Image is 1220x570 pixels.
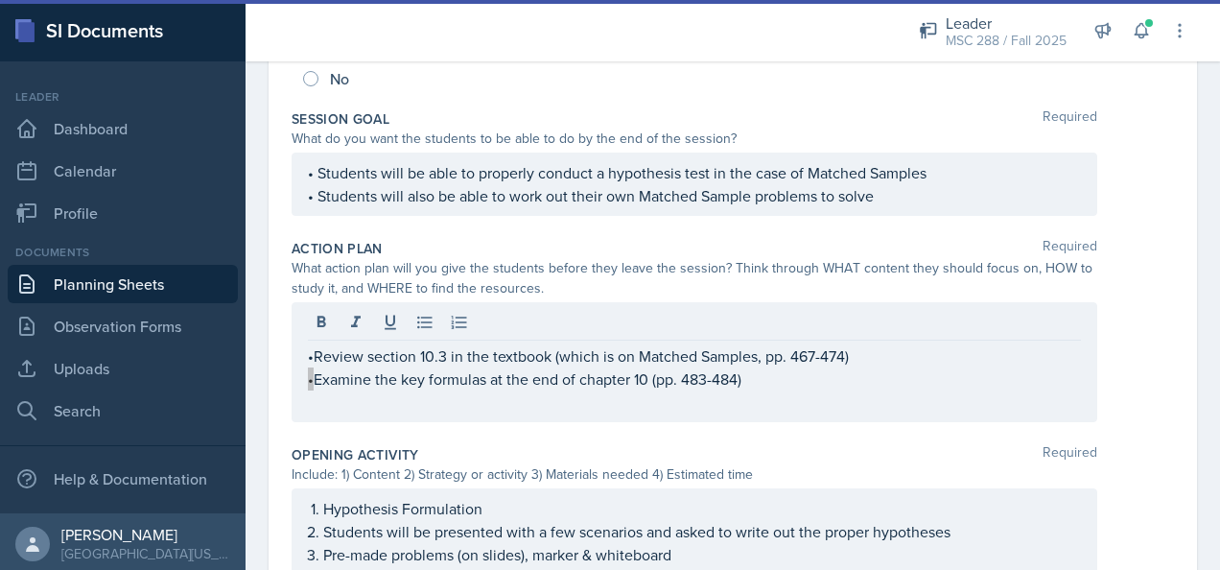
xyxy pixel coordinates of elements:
[292,239,383,258] label: Action Plan
[946,31,1067,51] div: MSC 288 / Fall 2025
[8,244,238,261] div: Documents
[61,525,230,544] div: [PERSON_NAME]
[292,464,1097,485] div: Include: 1) Content 2) Strategy or activity 3) Materials needed 4) Estimated time
[292,129,1097,149] div: What do you want the students to be able to do by the end of the session?
[8,88,238,106] div: Leader
[323,497,1081,520] p: Hypothesis Formulation
[8,109,238,148] a: Dashboard
[8,152,238,190] a: Calendar
[61,544,230,563] div: [GEOGRAPHIC_DATA][US_STATE] in [GEOGRAPHIC_DATA]
[308,344,1081,368] p: •Review section 10.3 in the textbook (which is on Matched Samples, pp. 467-474)
[1043,109,1097,129] span: Required
[308,184,1081,207] p: • Students will also be able to work out their own Matched Sample problems to solve
[330,69,349,88] span: No
[308,161,1081,184] p: • Students will be able to properly conduct a hypothesis test in the case of Matched Samples
[8,307,238,345] a: Observation Forms
[292,258,1097,298] div: What action plan will you give the students before they leave the session? Think through WHAT con...
[8,349,238,388] a: Uploads
[8,265,238,303] a: Planning Sheets
[292,109,389,129] label: Session Goal
[8,194,238,232] a: Profile
[323,543,1081,566] p: Pre-made problems (on slides), marker & whiteboard
[8,460,238,498] div: Help & Documentation
[946,12,1067,35] div: Leader
[308,368,1081,391] p: •Examine the key formulas at the end of chapter 10 (pp. 483-484)
[323,520,1081,543] p: Students will be presented with a few scenarios and asked to write out the proper hypotheses
[1043,239,1097,258] span: Required
[8,392,238,430] a: Search
[1043,445,1097,464] span: Required
[292,445,419,464] label: Opening Activity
